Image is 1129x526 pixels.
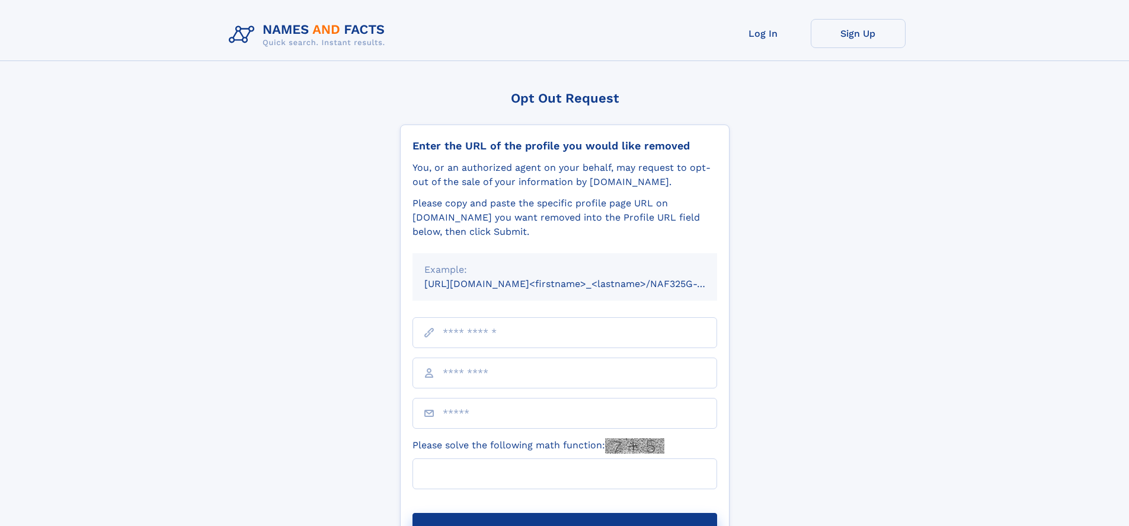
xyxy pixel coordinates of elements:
[400,91,730,106] div: Opt Out Request
[412,196,717,239] div: Please copy and paste the specific profile page URL on [DOMAIN_NAME] you want removed into the Pr...
[412,438,664,454] label: Please solve the following math function:
[424,263,705,277] div: Example:
[716,19,811,48] a: Log In
[412,161,717,189] div: You, or an authorized agent on your behalf, may request to opt-out of the sale of your informatio...
[424,278,740,289] small: [URL][DOMAIN_NAME]<firstname>_<lastname>/NAF325G-xxxxxxxx
[811,19,906,48] a: Sign Up
[412,139,717,152] div: Enter the URL of the profile you would like removed
[224,19,395,51] img: Logo Names and Facts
